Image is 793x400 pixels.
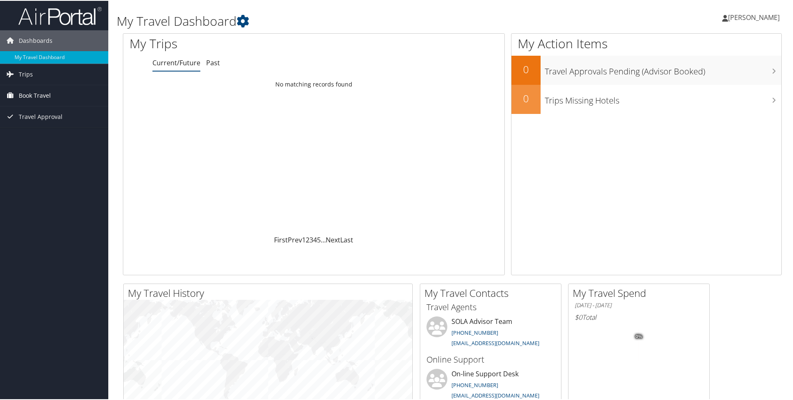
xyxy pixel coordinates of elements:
[545,90,781,106] h3: Trips Missing Hotels
[451,328,498,336] a: [PHONE_NUMBER]
[636,333,642,338] tspan: 0%
[117,12,564,29] h1: My Travel Dashboard
[573,285,709,299] h2: My Travel Spend
[424,285,561,299] h2: My Travel Contacts
[728,12,780,21] span: [PERSON_NAME]
[422,316,559,350] li: SOLA Advisor Team
[288,235,302,244] a: Prev
[206,57,220,67] a: Past
[19,84,51,105] span: Book Travel
[722,4,788,29] a: [PERSON_NAME]
[340,235,353,244] a: Last
[18,5,102,25] img: airportal-logo.png
[511,91,541,105] h2: 0
[19,63,33,84] span: Trips
[575,312,703,321] h6: Total
[123,76,504,91] td: No matching records found
[19,106,62,126] span: Travel Approval
[575,312,582,321] span: $0
[575,301,703,309] h6: [DATE] - [DATE]
[19,30,52,50] span: Dashboards
[302,235,306,244] a: 1
[451,338,539,346] a: [EMAIL_ADDRESS][DOMAIN_NAME]
[306,235,309,244] a: 2
[426,353,555,365] h3: Online Support
[511,84,781,113] a: 0Trips Missing Hotels
[545,61,781,77] h3: Travel Approvals Pending (Advisor Booked)
[152,57,200,67] a: Current/Future
[317,235,321,244] a: 5
[451,391,539,398] a: [EMAIL_ADDRESS][DOMAIN_NAME]
[426,301,555,312] h3: Travel Agents
[309,235,313,244] a: 3
[511,34,781,52] h1: My Action Items
[321,235,326,244] span: …
[128,285,412,299] h2: My Travel History
[511,62,541,76] h2: 0
[130,34,339,52] h1: My Trips
[326,235,340,244] a: Next
[313,235,317,244] a: 4
[511,55,781,84] a: 0Travel Approvals Pending (Advisor Booked)
[451,380,498,388] a: [PHONE_NUMBER]
[274,235,288,244] a: First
